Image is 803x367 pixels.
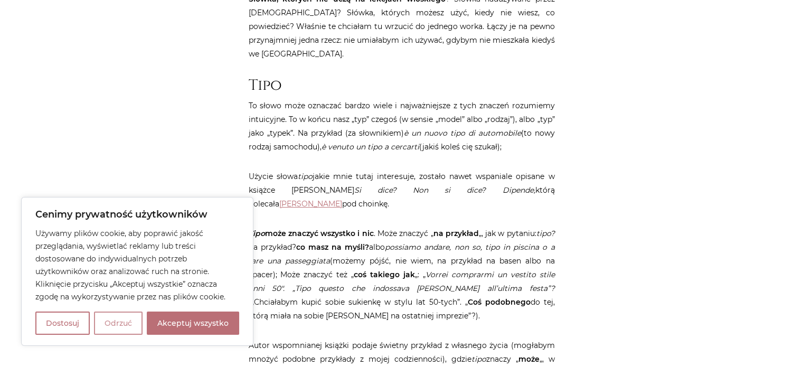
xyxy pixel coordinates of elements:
[518,354,540,364] strong: może
[296,242,370,252] strong: co masz na myśli?
[468,297,531,307] strong: Coś podobnego
[35,312,90,335] button: Dostosuj
[249,270,555,293] em: Vorrei comprarmi un vestito stile anni 50″. „Tipo questo che indossava [PERSON_NAME] all’ultima f...
[94,312,143,335] button: Odrzuć
[265,229,374,238] strong: może znaczyć wszystko i nic
[354,270,415,279] strong: coś takiego jak
[147,312,239,335] button: Akceptuj wszystko
[249,77,555,95] h2: Tipo
[298,172,313,181] em: tipo
[279,199,342,209] a: [PERSON_NAME]
[249,99,555,154] p: To słowo może oznaczać bardzo wiele i najważniejsze z tych znaczeń rozumiemy intuicyjne. To w koń...
[249,170,555,211] p: Użycie słowa jakie mnie tutaj interesuje, zostało nawet wspaniale opisane w książce [PERSON_NAME]...
[433,229,478,238] strong: na przykład
[249,242,555,266] em: possiamo andare, non so, tipo in piscina o a fare una passeggiata
[35,227,239,303] p: Używamy plików cookie, aby poprawić jakość przeglądania, wyświetlać reklamy lub treści dostosowan...
[249,229,265,238] strong: Tipo
[322,142,419,152] em: è venuto un tipo a cercarti
[471,354,486,364] em: tipo
[249,227,555,323] p: . Może znaczyć „ „, jak w pytaniu: na przykład? albo (możemy pójść, nie wiem, na przykład na base...
[404,128,521,138] em: è un nuovo tipo di automobile
[354,185,535,195] em: Si dice? Non si dice? Dipende,
[536,229,555,238] em: tipo?
[35,208,239,221] p: Cenimy prywatność użytkowników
